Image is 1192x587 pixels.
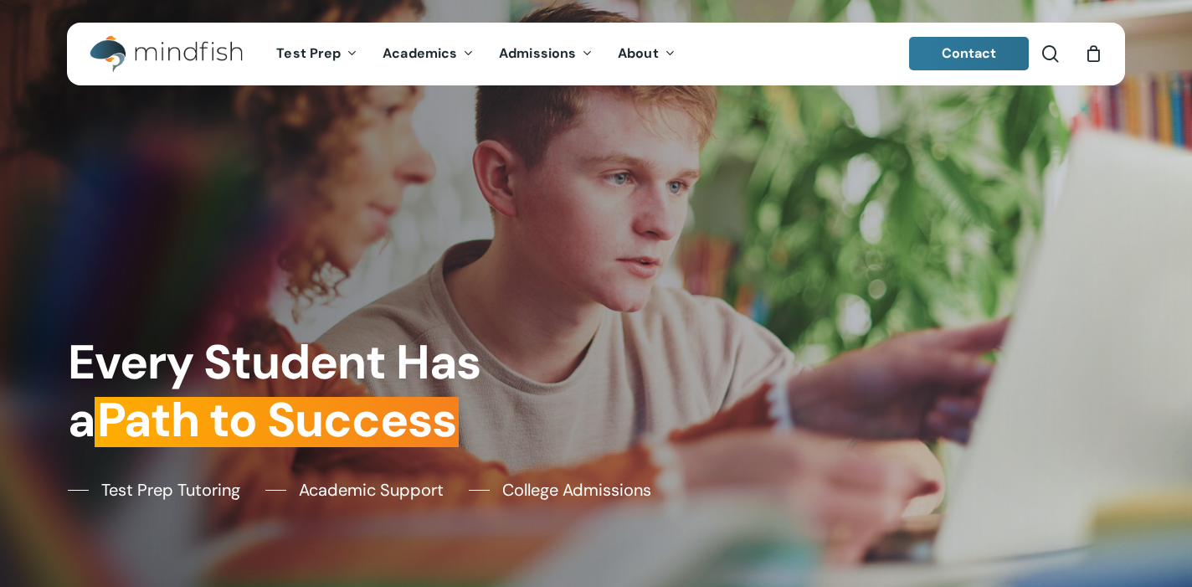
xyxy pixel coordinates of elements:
[486,47,605,61] a: Admissions
[942,44,997,62] span: Contact
[67,23,1125,85] header: Main Menu
[264,23,687,85] nav: Main Menu
[299,477,444,502] span: Academic Support
[101,477,240,502] span: Test Prep Tutoring
[605,47,688,61] a: About
[469,477,651,502] a: College Admissions
[1082,476,1169,564] iframe: Chatbot
[499,44,576,62] span: Admissions
[909,37,1030,70] a: Contact
[264,47,370,61] a: Test Prep
[1084,44,1102,63] a: Cart
[383,44,457,62] span: Academics
[618,44,659,62] span: About
[68,477,240,502] a: Test Prep Tutoring
[370,47,486,61] a: Academics
[265,477,444,502] a: Academic Support
[502,477,651,502] span: College Admissions
[68,334,586,449] h1: Every Student Has a
[276,44,341,62] span: Test Prep
[95,389,459,451] em: Path to Success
